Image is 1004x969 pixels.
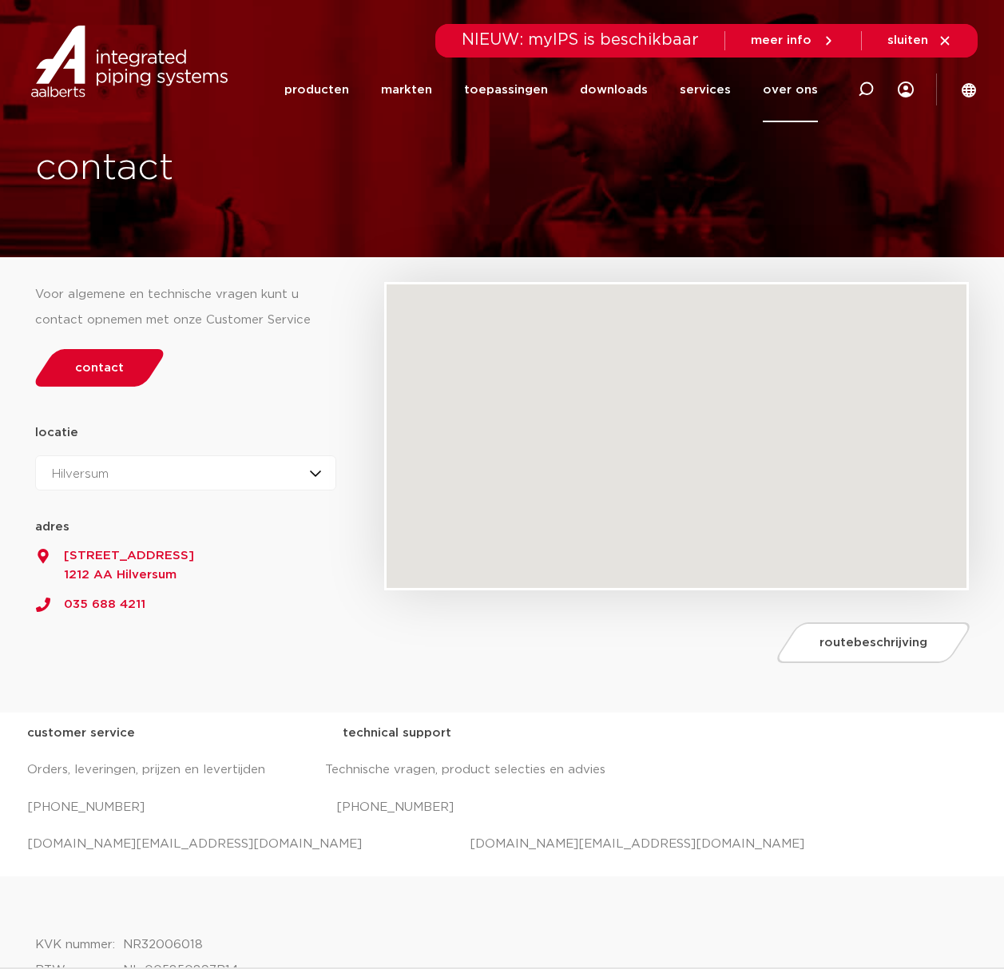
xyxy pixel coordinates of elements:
a: sluiten [887,34,952,48]
span: contact [75,362,124,374]
strong: customer service technical support [27,727,451,739]
p: [PHONE_NUMBER] [PHONE_NUMBER] [27,795,978,820]
strong: locatie [35,427,78,439]
div: my IPS [898,58,914,122]
div: Voor algemene en technische vragen kunt u contact opnemen met onze Customer Service [35,282,337,333]
span: NIEUW: myIPS is beschikbaar [462,32,699,48]
h1: contact [35,143,561,194]
p: Orders, leveringen, prijzen en levertijden Technische vragen, product selecties en advies [27,757,978,783]
a: services [680,58,731,122]
span: meer info [751,34,812,46]
span: sluiten [887,34,928,46]
a: markten [381,58,432,122]
p: [DOMAIN_NAME][EMAIL_ADDRESS][DOMAIN_NAME] [DOMAIN_NAME][EMAIL_ADDRESS][DOMAIN_NAME] [27,832,978,857]
nav: Menu [284,58,818,122]
a: toepassingen [464,58,548,122]
a: meer info [751,34,835,48]
a: downloads [580,58,648,122]
a: contact [30,349,168,387]
span: Hilversum [52,468,109,480]
a: over ons [763,58,818,122]
span: routebeschrijving [819,637,927,649]
a: routebeschrijving [773,622,974,663]
a: producten [284,58,349,122]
